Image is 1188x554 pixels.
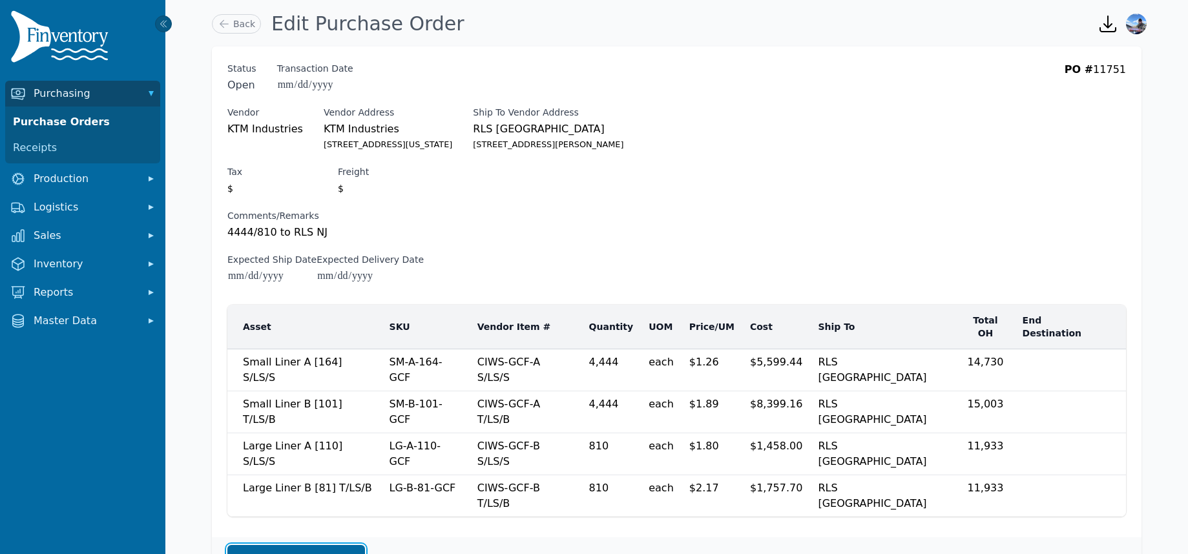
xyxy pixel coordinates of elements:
img: Garrett McMullen [1126,14,1147,34]
span: Open [227,77,256,93]
span: CIWS-GCF-B S/LS/S [477,440,540,467]
span: $1.26 [689,356,719,368]
span: $1,757.70 [750,482,802,494]
span: RLS [GEOGRAPHIC_DATA] [818,398,926,426]
span: Purchasing [34,86,137,101]
span: $ [338,181,345,196]
label: Vendor [227,106,303,119]
span: Reports [34,285,137,300]
span: Large Liner B [81] T/LS/B [243,482,372,494]
span: Large Liner A [110] S/LS/S [243,440,342,467]
h1: Edit Purchase Order [271,12,464,36]
span: Master Data [34,313,137,329]
th: Price/UM [682,305,742,349]
span: 810 [589,482,609,494]
label: Expected Delivery Date [317,253,424,266]
span: Small Liner B [101] T/LS/B [243,398,342,426]
small: [STREET_ADDRESS][US_STATE] [324,137,452,152]
span: RLS [GEOGRAPHIC_DATA] [818,356,926,384]
span: Inventory [34,256,137,272]
span: each [649,396,674,412]
label: Comments/Remarks [227,209,475,222]
td: SM-B-101-GCF [382,391,470,433]
button: Master Data [5,308,160,334]
td: 11,933 [956,475,1014,517]
span: RLS [GEOGRAPHIC_DATA] [473,121,638,137]
th: Asset [227,305,382,349]
span: Sales [34,228,137,243]
small: [STREET_ADDRESS][PERSON_NAME] [473,137,638,152]
label: Transaction Date [277,62,353,75]
p: 4444/810 to RLS NJ [227,225,475,240]
label: Expected Ship Date [227,253,317,266]
img: Finventory [10,10,114,68]
span: $1.89 [689,398,719,410]
td: 11,933 [956,433,1014,475]
a: Back [212,14,261,34]
a: Receipts [8,135,158,161]
th: SKU [382,305,470,349]
th: Total OH [956,305,1014,349]
th: End Destination [1015,305,1110,349]
span: each [649,438,674,454]
label: Tax [227,165,242,178]
td: 14,730 [956,349,1014,391]
td: LG-B-81-GCF [382,475,470,517]
th: Cost [742,305,810,349]
span: KTM Industries [227,121,303,137]
span: CIWS-GCF-B T/LS/B [477,482,540,509]
label: Ship To Vendor Address [473,106,638,119]
button: Sales [5,223,160,249]
span: Logistics [34,200,137,215]
td: 15,003 [956,391,1014,433]
td: LG-A-110-GCF [382,433,470,475]
span: 4,444 [589,398,619,410]
th: Vendor Item # [470,305,581,349]
th: Ship To [810,305,956,349]
span: $ [227,181,234,196]
th: Quantity [581,305,641,349]
span: KTM Industries [324,121,452,137]
span: CIWS-GCF-A T/LS/B [477,398,540,426]
button: Purchasing [5,81,160,107]
a: Purchase Orders [8,109,158,135]
button: Production [5,166,160,192]
span: CIWS-GCF-A S/LS/S [477,356,540,384]
span: RLS [GEOGRAPHIC_DATA] [818,482,926,509]
span: PO # [1065,63,1093,76]
span: Small Liner A [164] S/LS/S [243,356,342,384]
label: Freight [338,165,369,178]
td: SM-A-164-GCF [382,349,470,391]
th: UOM [641,305,682,349]
span: $5,599.44 [750,356,802,368]
span: $1,458.00 [750,440,802,452]
span: 810 [589,440,609,452]
button: Inventory [5,251,160,277]
span: each [649,354,674,370]
label: Vendor Address [324,106,452,119]
span: 4,444 [589,356,619,368]
span: RLS [GEOGRAPHIC_DATA] [818,440,926,467]
span: $2.17 [689,482,719,494]
span: $1.80 [689,440,719,452]
button: Reports [5,280,160,305]
span: Status [227,62,256,75]
span: $8,399.16 [750,398,802,410]
span: each [649,480,674,496]
div: 11751 [1065,62,1126,93]
span: Production [34,171,137,187]
button: Logistics [5,194,160,220]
